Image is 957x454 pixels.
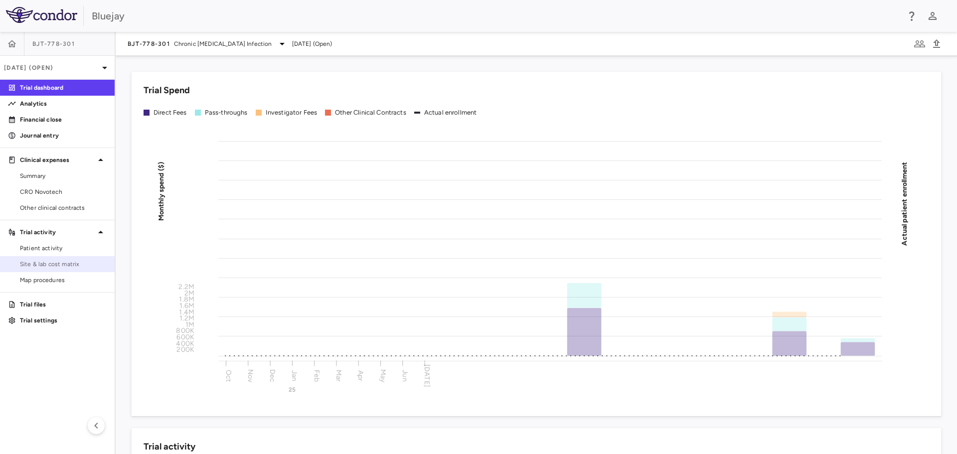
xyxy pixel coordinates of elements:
[32,40,75,48] span: BJT-778-301
[92,8,899,23] div: Bluejay
[20,244,107,253] span: Patient activity
[20,171,107,180] span: Summary
[20,276,107,285] span: Map procedures
[176,326,194,335] tspan: 800K
[176,339,194,347] tspan: 400K
[313,369,321,381] text: Feb
[224,369,233,381] text: Oct
[20,115,107,124] p: Financial close
[20,155,95,164] p: Clinical expenses
[423,364,431,387] text: [DATE]
[6,7,77,23] img: logo-full-SnFGN8VE.png
[157,161,165,221] tspan: Monthly spend ($)
[20,187,107,196] span: CRO Novotech
[20,131,107,140] p: Journal entry
[179,314,194,322] tspan: 1.2M
[379,369,387,382] text: May
[144,440,195,454] h6: Trial activity
[20,260,107,269] span: Site & lab cost matrix
[290,370,299,381] text: Jan
[185,320,194,328] tspan: 1M
[184,289,194,297] tspan: 2M
[128,40,170,48] span: BJT-778-301
[20,99,107,108] p: Analytics
[205,108,248,117] div: Pass-throughs
[179,295,194,303] tspan: 1.8M
[4,63,99,72] p: [DATE] (Open)
[401,370,409,381] text: Jun
[144,84,190,97] h6: Trial Spend
[289,386,296,393] text: 25
[178,282,194,291] tspan: 2.2M
[20,203,107,212] span: Other clinical contracts
[334,369,343,381] text: Mar
[179,301,194,309] tspan: 1.6M
[335,108,406,117] div: Other Clinical Contracts
[176,345,194,354] tspan: 200K
[20,228,95,237] p: Trial activity
[20,300,107,309] p: Trial files
[266,108,318,117] div: Investigator Fees
[20,83,107,92] p: Trial dashboard
[176,333,194,341] tspan: 600K
[268,369,277,382] text: Dec
[154,108,187,117] div: Direct Fees
[900,161,909,245] tspan: Actual patient enrollment
[179,307,194,316] tspan: 1.4M
[174,39,272,48] span: Chronic [MEDICAL_DATA] Infection
[246,369,255,382] text: Nov
[356,370,365,381] text: Apr
[292,39,332,48] span: [DATE] (Open)
[424,108,477,117] div: Actual enrollment
[20,316,107,325] p: Trial settings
